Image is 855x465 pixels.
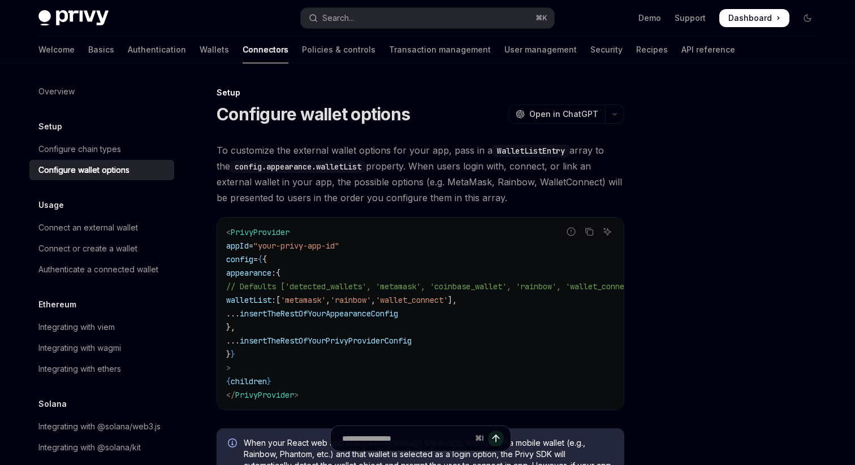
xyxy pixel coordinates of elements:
[38,242,137,255] div: Connect or create a wallet
[375,295,448,305] span: 'wallet_connect'
[253,254,258,264] span: =
[294,390,299,400] span: >
[600,224,615,239] button: Ask AI
[88,36,114,63] a: Basics
[280,295,326,305] span: 'metamask'
[536,14,547,23] span: ⌘ K
[200,36,229,63] a: Wallets
[276,295,280,305] span: [
[226,390,235,400] span: </
[217,104,410,124] h1: Configure wallet options
[38,120,62,133] h5: Setup
[29,160,174,180] a: Configure wallet options
[38,198,64,212] h5: Usage
[493,145,569,157] code: WalletListEntry
[226,322,235,332] span: },
[226,241,249,251] span: appId
[638,12,661,24] a: Demo
[38,36,75,63] a: Welcome
[226,336,240,346] span: ...
[253,241,339,251] span: "your-privy-app-id"
[322,11,354,25] div: Search...
[38,263,158,276] div: Authenticate a connected wallet
[231,227,290,237] span: PrivyProvider
[29,81,174,102] a: Overview
[226,295,276,305] span: walletList:
[226,363,231,373] span: >
[371,295,375,305] span: ,
[217,87,624,98] div: Setup
[38,420,161,433] div: Integrating with @solana/web3.js
[240,336,412,346] span: insertTheRestOfYourPrivyProviderConfig
[231,349,235,359] span: }
[29,359,174,379] a: Integrating with ethers
[38,320,115,334] div: Integrating with viem
[508,105,605,124] button: Open in ChatGPT
[636,36,668,63] a: Recipes
[230,160,366,173] code: config.appearance.walletList
[29,139,174,159] a: Configure chain types
[231,376,267,386] span: children
[29,238,174,259] a: Connect or create a wallet
[301,8,554,28] button: Open search
[226,281,642,292] span: // Defaults ['detected_wallets', 'metamask', 'coinbase_wallet', 'rainbow', 'wallet_connect']
[38,10,109,26] img: dark logo
[226,227,231,237] span: <
[38,85,75,98] div: Overview
[29,317,174,337] a: Integrating with viem
[504,36,577,63] a: User management
[728,12,772,24] span: Dashboard
[38,341,121,355] div: Integrating with wagmi
[302,36,375,63] a: Policies & controls
[226,376,231,386] span: {
[262,254,267,264] span: {
[29,218,174,238] a: Connect an external wallet
[448,295,457,305] span: ],
[488,431,504,446] button: Send message
[38,142,121,156] div: Configure chain types
[389,36,491,63] a: Transaction management
[235,390,294,400] span: PrivyProvider
[681,36,735,63] a: API reference
[226,308,240,319] span: ...
[38,221,138,234] div: Connect an external wallet
[38,397,67,411] h5: Solana
[217,142,624,206] span: To customize the external wallet options for your app, pass in a array to the property. When user...
[38,362,121,376] div: Integrating with ethers
[675,12,706,24] a: Support
[798,9,817,27] button: Toggle dark mode
[529,108,598,120] span: Open in ChatGPT
[276,268,280,278] span: {
[330,295,371,305] span: 'rainbow'
[582,224,597,239] button: Copy the contents from the code block
[29,437,174,458] a: Integrating with @solana/kit
[564,224,578,239] button: Report incorrect code
[29,338,174,358] a: Integrating with wagmi
[240,308,398,319] span: insertTheRestOfYourAppearanceConfig
[590,36,623,63] a: Security
[226,268,276,278] span: appearance:
[226,254,253,264] span: config
[342,426,470,451] input: Ask a question...
[128,36,186,63] a: Authentication
[226,349,231,359] span: }
[29,416,174,437] a: Integrating with @solana/web3.js
[29,259,174,280] a: Authenticate a connected wallet
[38,441,141,454] div: Integrating with @solana/kit
[243,36,288,63] a: Connectors
[326,295,330,305] span: ,
[38,298,76,311] h5: Ethereum
[38,163,129,177] div: Configure wallet options
[258,254,262,264] span: {
[249,241,253,251] span: =
[267,376,271,386] span: }
[719,9,789,27] a: Dashboard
